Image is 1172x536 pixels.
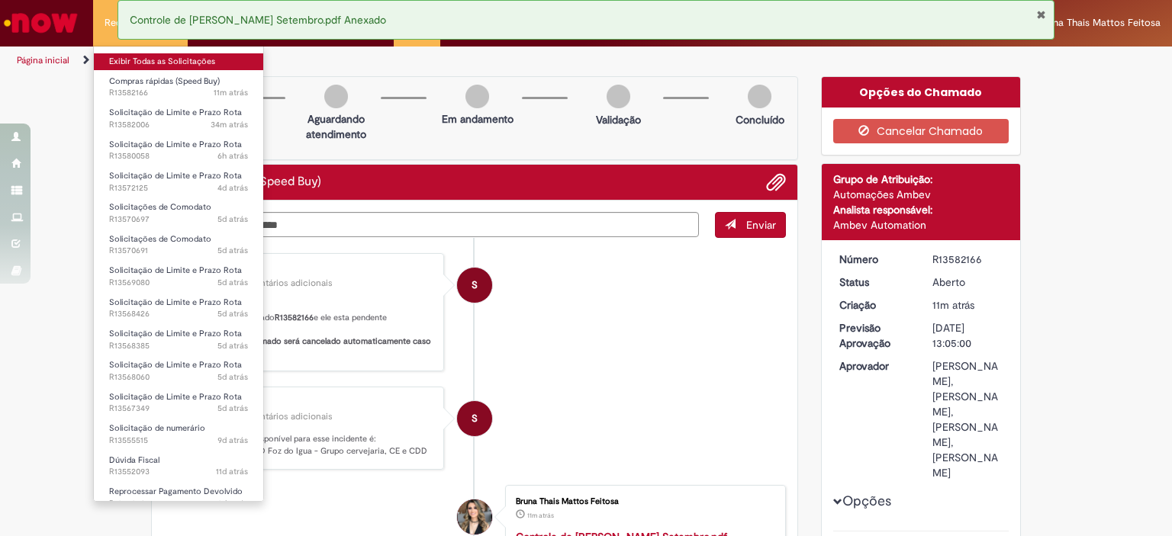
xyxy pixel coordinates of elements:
time: 22/09/2025 14:25:37 [217,435,248,446]
span: R13555515 [109,435,248,447]
span: 5d atrás [217,403,248,414]
button: Fechar Notificação [1036,8,1046,21]
a: Aberto R13569080 : Solicitação de Limite e Prazo Rota [94,262,263,290]
dt: Número [828,252,922,267]
span: R13568426 [109,308,248,320]
div: System [457,268,492,303]
p: Validação [596,112,641,127]
a: Aberto R13570691 : Solicitações de Comodato [94,231,263,259]
span: R13570697 [109,213,248,226]
span: 12d atrás [214,498,248,509]
time: 19/09/2025 18:26:20 [216,466,248,477]
div: [DATE] 13:05:00 [932,320,1003,351]
button: Adicionar anexos [766,172,786,192]
time: 25/09/2025 17:50:27 [217,340,248,351]
ul: Requisições [93,46,264,502]
a: Exibir Todas as Solicitações [94,53,263,70]
time: 30/09/2025 09:23:37 [217,150,248,162]
small: Comentários adicionais [235,277,333,290]
div: Ambev Automation [833,217,1009,233]
span: 11m atrás [932,298,974,312]
span: R13568060 [109,371,248,384]
span: 34m atrás [211,119,248,130]
div: System [457,401,492,436]
span: Solicitação de Limite e Prazo Rota [109,265,242,276]
a: Aberto R13568385 : Solicitação de Limite e Prazo Rota [94,326,263,354]
span: Requisições [105,15,158,30]
p: Em andamento [442,111,514,127]
div: Sistema [178,399,432,408]
span: Solicitações de Comodato [109,201,211,213]
span: R13580058 [109,150,248,162]
span: R13582006 [109,119,248,131]
span: Solicitação de Limite e Prazo Rota [109,359,242,371]
div: [PERSON_NAME], [PERSON_NAME], [PERSON_NAME], [PERSON_NAME] [932,358,1003,480]
p: Aguardando atendimento [299,111,373,142]
span: S [472,267,478,303]
span: Solicitação de Limite e Prazo Rota [109,107,242,118]
a: Aberto R13568426 : Solicitação de Limite e Prazo Rota [94,294,263,323]
span: Solicitação de Limite e Prazo Rota [109,139,242,150]
img: img-circle-grey.png [324,85,348,108]
time: 30/09/2025 15:05:00 [932,298,974,312]
time: 30/09/2025 14:42:46 [211,119,248,130]
a: Aberto R13552093 : Dúvida Fiscal [94,452,263,480]
dt: Previsão Aprovação [828,320,922,351]
img: img-circle-grey.png [748,85,771,108]
span: R13570691 [109,245,248,257]
time: 30/09/2025 15:05:01 [214,87,248,98]
span: 6h atrás [217,150,248,162]
a: Aberto R13582006 : Solicitação de Limite e Prazo Rota [94,104,263,133]
div: 30/09/2025 15:05:00 [932,297,1003,313]
div: Sistema [178,265,432,274]
span: R13548704 [109,498,248,510]
span: Dúvida Fiscal [109,454,159,466]
dt: Aprovador [828,358,922,374]
time: 26/09/2025 13:54:33 [217,213,248,225]
span: Solicitação de Limite e Prazo Rota [109,391,242,403]
time: 30/09/2025 15:04:58 [527,511,554,520]
span: R13568385 [109,340,248,352]
a: Aberto R13555515 : Solicitação de numerário [94,420,263,448]
dt: Status [828,274,922,290]
time: 25/09/2025 16:58:46 [217,371,248,383]
ul: Trilhas de página [11,47,770,75]
span: 5d atrás [217,371,248,383]
div: Aberto [932,274,1003,290]
img: img-circle-grey.png [607,85,630,108]
textarea: Digite sua mensagem aqui... [163,212,699,238]
a: Página inicial [17,54,69,66]
span: Compras rápidas (Speed Buy) [109,75,220,87]
span: Solicitações de Comodato [109,233,211,245]
span: 4d atrás [217,182,248,194]
div: Analista responsável: [833,202,1009,217]
a: Aberto R13580058 : Solicitação de Limite e Prazo Rota [94,136,263,165]
dt: Criação [828,297,922,313]
div: Automações Ambev [833,187,1009,202]
button: Enviar [715,212,786,238]
span: R13572125 [109,182,248,194]
span: Solicitação de numerário [109,422,205,434]
time: 26/09/2025 13:53:26 [217,245,248,256]
a: Aberto R13582166 : Compras rápidas (Speed Buy) [94,73,263,101]
div: Opções do Chamado [822,77,1021,108]
span: Solicitação de Limite e Prazo Rota [109,328,242,339]
p: O grupo aprovador disponível para esse incidente é: Aprovadores SB - CDD Foz do Igua - Grupo cerv... [178,433,432,457]
a: Aberto R13568060 : Solicitação de Limite e Prazo Rota [94,357,263,385]
span: Controle de [PERSON_NAME] Setembro.pdf Anexado [130,13,386,27]
time: 25/09/2025 17:54:45 [217,308,248,319]
b: R13582166 [275,312,314,323]
time: 26/09/2025 17:53:47 [217,182,248,194]
span: R13582166 [109,87,248,99]
div: R13582166 [932,252,1003,267]
span: R13567349 [109,403,248,415]
span: Reprocessar Pagamento Devolvido [109,486,243,497]
p: Olá! Recebemos seu chamado e ele esta pendente aprovação. [178,300,432,360]
button: Cancelar Chamado [833,119,1009,143]
a: Aberto R13567349 : Solicitação de Limite e Prazo Rota [94,389,263,417]
span: Solicitação de Limite e Prazo Rota [109,297,242,308]
span: Bruna Thais Mattos Feitosa [1038,16,1161,29]
span: 11m atrás [214,87,248,98]
span: S [472,400,478,437]
span: 11d atrás [216,466,248,477]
